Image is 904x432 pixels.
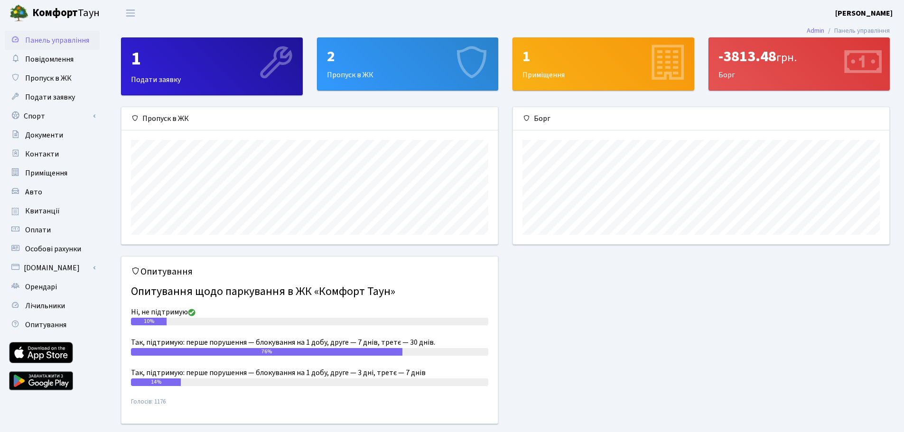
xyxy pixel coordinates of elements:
span: Приміщення [25,168,67,178]
div: Борг [513,107,889,130]
span: Панель управління [25,35,89,46]
span: Подати заявку [25,92,75,102]
span: Особові рахунки [25,244,81,254]
div: 1 [522,47,684,65]
span: Таун [32,5,100,21]
a: Лічильники [5,296,100,315]
a: Оплати [5,221,100,239]
a: 1Подати заявку [121,37,303,95]
span: Оплати [25,225,51,235]
a: 2Пропуск в ЖК [317,37,499,91]
div: Пропуск в ЖК [317,38,498,90]
div: Так, підтримую: перше порушення — блокування на 1 добу, друге — 7 днів, третє — 30 днів. [131,337,488,348]
a: Панель управління [5,31,100,50]
a: Особові рахунки [5,239,100,258]
h5: Опитування [131,266,488,277]
div: Приміщення [513,38,694,90]
b: Комфорт [32,5,78,20]
button: Переключити навігацію [119,5,142,21]
span: Опитування [25,320,66,330]
a: Пропуск в ЖК [5,69,100,88]
span: Лічильники [25,301,65,311]
a: Орендарі [5,277,100,296]
span: Пропуск в ЖК [25,73,72,83]
a: Квитанції [5,202,100,221]
a: Контакти [5,145,100,164]
a: Подати заявку [5,88,100,107]
a: Авто [5,183,100,202]
div: 2 [327,47,489,65]
small: Голосів: 1176 [131,397,488,414]
span: Контакти [25,149,59,159]
span: Повідомлення [25,54,74,64]
div: Ні, не підтримую [131,306,488,318]
span: Документи [25,130,63,140]
a: Документи [5,126,100,145]
div: Борг [709,38,890,90]
nav: breadcrumb [792,21,904,41]
span: Орендарі [25,282,57,292]
div: Подати заявку [121,38,302,95]
a: Приміщення [5,164,100,183]
a: Повідомлення [5,50,100,69]
a: Спорт [5,107,100,126]
div: Так, підтримую: перше порушення — блокування на 1 добу, друге — 3 дні, третє — 7 днів [131,367,488,378]
a: 1Приміщення [513,37,694,91]
a: [DOMAIN_NAME] [5,258,100,277]
div: -3813.48 [718,47,880,65]
div: Пропуск в ЖК [121,107,498,130]
span: Авто [25,187,42,197]
a: Опитування [5,315,100,334]
div: 14% [131,378,181,386]
div: 76% [131,348,402,356]
h4: Опитування щодо паркування в ЖК «Комфорт Таун» [131,281,488,303]
a: Admin [807,26,824,36]
a: [PERSON_NAME] [835,8,893,19]
img: logo.png [9,4,28,23]
li: Панель управління [824,26,890,36]
span: грн. [776,49,797,66]
span: Квитанції [25,206,60,216]
div: 1 [131,47,293,70]
div: 10% [131,318,167,325]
